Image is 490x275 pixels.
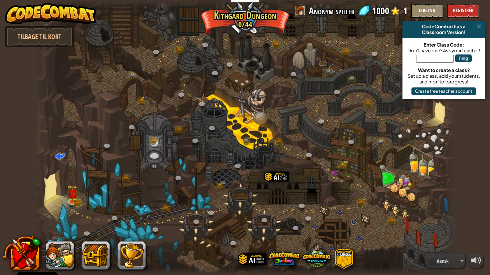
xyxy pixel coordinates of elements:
select: Languages [425,254,465,268]
img: CodeCombat - Learn how to code by playing a game [5,3,97,24]
button: Create free teacher account [411,87,476,95]
div: Don't have one? Ask your teacher! [406,48,481,53]
img: bronze-chest.png [74,200,81,206]
span: 1 [403,4,407,18]
img: level-banner-unlock.png [67,185,78,202]
img: portrait.png [343,160,348,164]
div: Enter Class Code: [406,42,481,48]
button: Følg [455,54,472,62]
span: 1000 [372,4,389,18]
div: Set up a class, add your students, and monitor progress! [406,73,481,85]
div: Classroom Version! [405,29,482,35]
div: Want to create a class? [406,67,481,73]
button: Registrér [447,4,479,18]
span: Anonym spiller [309,4,354,18]
img: portrait.png [69,192,76,196]
button: Log Ind [411,4,443,18]
div: CodeCombat has a [405,24,482,29]
img: portrait.png [221,181,226,185]
button: Indstil lydstyrke [468,254,483,268]
a: Back to Map [5,26,74,47]
img: portrait.png [143,96,148,100]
